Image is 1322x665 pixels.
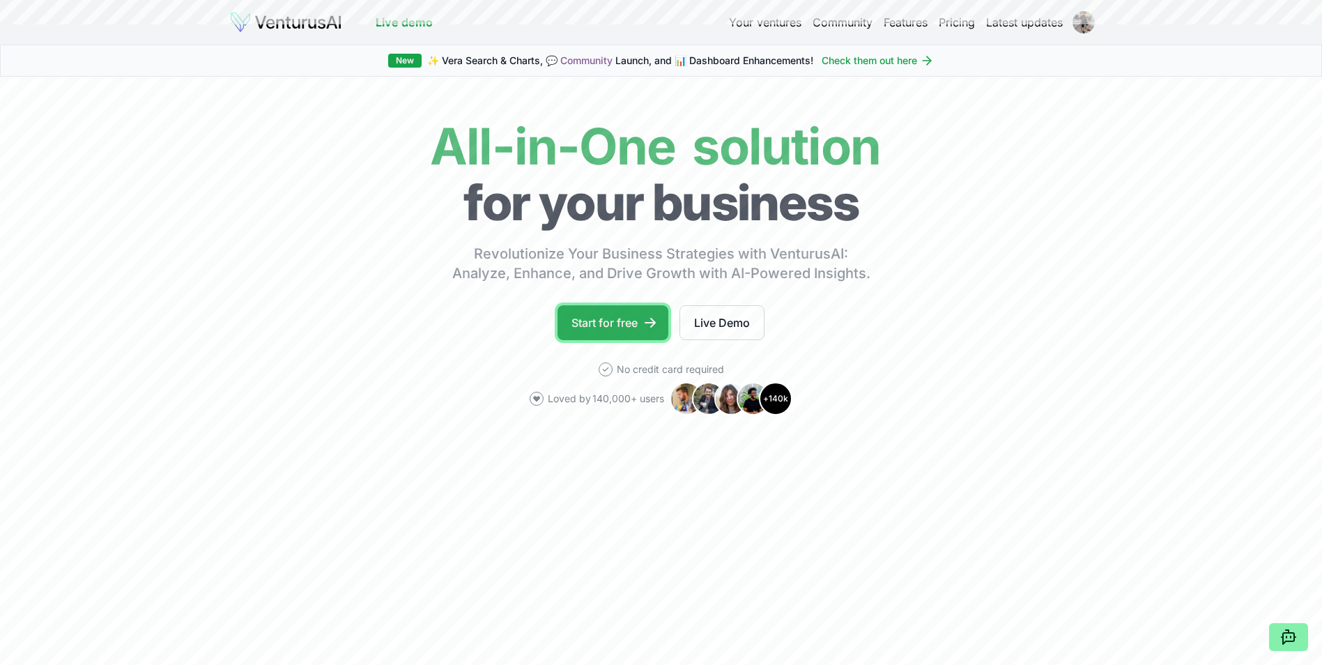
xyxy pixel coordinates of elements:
img: Avatar 3 [714,382,748,415]
img: Avatar 1 [670,382,703,415]
span: ✨ Vera Search & Charts, 💬 Launch, and 📊 Dashboard Enhancements! [427,54,813,68]
a: Check them out here [822,54,934,68]
a: Community [560,54,613,66]
img: Avatar 2 [692,382,725,415]
a: Live Demo [679,305,764,340]
a: Start for free [558,305,668,340]
div: New [388,54,422,68]
img: Avatar 4 [737,382,770,415]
